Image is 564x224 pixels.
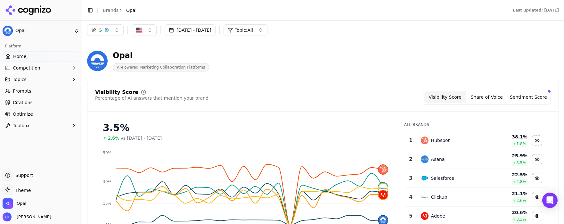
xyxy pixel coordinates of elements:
[103,179,111,184] tspan: 30%
[407,174,414,182] div: 3
[13,111,33,117] span: Optimize
[407,137,414,144] div: 1
[379,184,388,193] img: clickup
[13,88,31,94] span: Prompts
[516,198,526,203] span: 3.6 %
[491,134,527,140] div: 38.1 %
[87,51,108,71] img: Opal
[108,135,119,141] span: 2.6%
[407,193,414,201] div: 4
[3,41,79,51] div: Platform
[532,135,542,145] button: Hide hubspot data
[431,156,445,162] div: Asana
[13,172,33,178] span: Support
[532,192,542,202] button: Hide clickup data
[516,160,526,165] span: 3.5 %
[508,91,549,103] button: Sentiment Score
[3,198,26,209] button: Open organization switcher
[379,190,388,199] img: adobe
[516,179,526,184] span: 2.8 %
[13,76,27,83] span: Topics
[407,155,414,163] div: 2
[3,120,79,131] button: Toolbox
[13,99,33,106] span: Citations
[379,183,388,192] img: asana
[3,63,79,73] button: Competition
[165,24,216,36] button: [DATE] - [DATE]
[424,91,466,103] button: Visibility Score
[532,211,542,221] button: Hide adobe data
[13,122,30,129] span: Toolbox
[13,65,40,71] span: Competition
[103,122,391,134] div: 3.5%
[404,122,546,127] div: All Brands
[532,173,542,183] button: Hide salesforce data
[516,141,526,146] span: 1.8 %
[407,212,414,220] div: 5
[405,150,546,169] tr: 2asanaAsana25.9%3.5%Hide asana data
[431,175,454,181] div: Salesforce
[3,212,51,221] button: Open user button
[491,171,527,178] div: 22.5 %
[3,86,79,96] a: Prompts
[3,198,13,209] img: Opal
[466,91,508,103] button: Share of Voice
[513,8,559,13] div: Last updated: [DATE]
[516,217,526,222] span: 3.3 %
[17,201,26,206] span: Opal
[13,53,26,60] span: Home
[15,28,71,34] span: Opal
[491,209,527,216] div: 20.6 %
[542,193,558,208] div: Open Intercom Messenger
[3,212,12,221] img: Lee Dussinger
[421,155,429,163] img: asana
[136,27,142,33] img: US
[379,165,388,174] img: hubspot
[421,193,429,201] img: clickup
[405,131,546,150] tr: 1hubspotHubspot38.1%1.8%Hide hubspot data
[421,212,429,220] img: adobe
[431,194,447,200] div: Clickup
[491,153,527,159] div: 25.9 %
[126,7,136,13] span: Opal
[113,63,209,71] span: AI-Powered Marketing Collaboration Platforms
[3,51,79,62] a: Home
[405,169,546,188] tr: 3salesforceSalesforce22.5%2.8%Hide salesforce data
[491,190,527,197] div: 21.1 %
[13,188,31,193] span: Theme
[3,26,13,36] img: Opal
[121,135,162,141] span: vs [DATE] - [DATE]
[14,214,51,220] span: [PERSON_NAME]
[103,8,119,13] a: Brands
[95,95,208,101] div: Percentage of AI answers that mention your brand
[3,97,79,108] a: Citations
[103,7,136,13] nav: breadcrumb
[95,90,138,95] div: Visibility Score
[103,201,111,206] tspan: 15%
[421,137,429,144] img: hubspot
[431,213,445,219] div: Adobe
[3,74,79,85] button: Topics
[113,50,209,61] div: Opal
[235,27,253,33] span: Topic: All
[431,137,450,144] div: Hubspot
[103,151,111,155] tspan: 50%
[405,188,546,207] tr: 4clickupClickup21.1%3.6%Hide clickup data
[3,109,79,119] a: Optimize
[421,174,429,182] img: salesforce
[532,154,542,164] button: Hide asana data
